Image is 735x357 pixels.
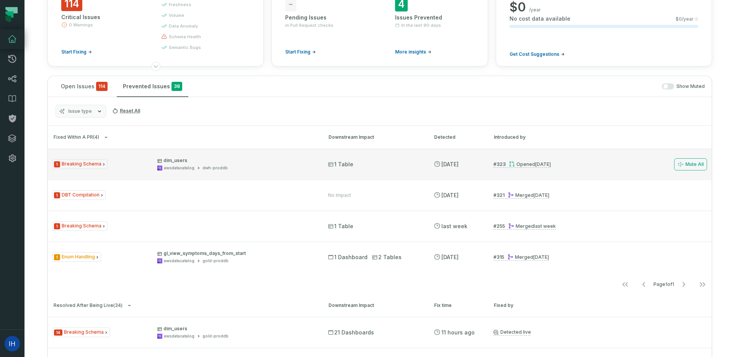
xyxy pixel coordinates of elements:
[52,252,101,262] span: Issue Type
[164,165,194,171] div: awsdatacatalog
[441,329,475,336] relative-time: Aug 25, 2025, 4:37 AM GMT+3
[693,277,712,292] button: Go to last page
[510,51,559,57] span: Get Cost Suggestions
[676,16,694,22] span: $ 0 /year
[169,34,201,40] span: schema health
[55,76,114,97] button: Open Issues
[509,161,551,167] div: Opened
[191,83,705,90] div: Show Muted
[616,277,712,292] ul: Page 1 of 1
[54,223,60,229] span: Severity
[54,192,60,198] span: Severity
[169,12,184,18] span: volume
[674,158,707,170] button: Mute All
[494,134,706,141] div: Introduced by
[157,326,314,332] p: dim_users
[52,159,108,169] span: Issue Type
[494,302,706,309] div: Fixed by
[328,192,351,198] div: No Impact
[61,13,147,21] div: Critical Issues
[493,192,549,199] a: #321Merged[DATE] 4:00:19 PM
[157,250,314,256] p: gl_view_symptoms_days_from_start
[48,277,712,292] nav: pagination
[401,22,441,28] span: In the last 90 days
[54,254,60,260] span: Severity
[171,82,182,91] span: 38
[328,222,353,230] span: 1 Table
[510,15,570,23] span: No cost data available
[328,302,420,309] div: Downstream Impact
[285,49,310,55] span: Start Fixing
[510,51,565,57] a: Get Cost Suggestions
[395,14,474,21] div: Issues Prevented
[157,157,314,164] p: dim_users
[96,82,108,91] span: critical issues and errors combined
[328,329,374,336] span: 21 Dashboards
[164,258,194,264] div: awsdatacatalog
[117,76,188,97] button: Prevented Issues
[328,134,420,141] div: Downstream Impact
[441,161,459,167] relative-time: Aug 24, 2025, 5:46 PM GMT+3
[169,2,191,8] span: freshness
[372,253,402,261] span: 2 Tables
[164,333,194,339] div: awsdatacatalog
[508,223,556,229] div: Merged
[441,192,459,198] relative-time: Aug 21, 2025, 4:00 PM GMT+3
[395,49,431,55] a: More insights
[5,336,20,351] img: avatar of Ido Horowitz
[635,277,653,292] button: Go to previous page
[493,223,556,230] a: #255Merged[DATE] 1:18:47 PM
[109,105,143,117] button: Reset All
[535,161,551,167] relative-time: Aug 14, 2025, 4:43 PM GMT+3
[507,254,549,260] div: Merged
[493,329,531,336] a: Detected live
[52,221,108,231] span: Issue Type
[54,135,315,140] button: Fixed within a PR(4)
[533,254,549,260] relative-time: Aug 3, 2025, 11:52 AM GMT+3
[534,223,556,229] relative-time: Aug 18, 2025, 1:18 PM GMT+3
[54,161,60,167] span: Severity
[54,303,315,308] button: Resolved After Being Live(34)
[54,303,122,308] span: Resolved After Being Live ( 34 )
[54,329,62,336] span: Severity
[52,190,106,200] span: Issue Type
[616,277,634,292] button: Go to first page
[285,14,364,21] div: Pending Issues
[441,223,467,229] relative-time: Aug 18, 2025, 1:18 PM GMT+3
[68,108,92,114] span: Issue type
[54,135,99,140] span: Fixed within a PR ( 4 )
[61,49,87,55] span: Start Fixing
[675,277,693,292] button: Go to next page
[328,161,353,168] span: 1 Table
[56,105,106,118] button: Issue type
[285,49,316,55] a: Start Fixing
[169,44,201,50] span: semantic bugs
[69,22,93,28] span: 0 Warnings
[441,254,459,260] relative-time: Aug 3, 2025, 11:52 AM GMT+3
[203,333,229,339] div: gold-proddb
[395,49,426,55] span: More insights
[434,134,480,141] div: Detected
[493,161,551,168] a: #323Opened[DATE] 4:43:15 PM
[493,254,549,261] a: #315Merged[DATE] 11:52:08 AM
[434,302,480,309] div: Fix time
[48,149,712,294] div: Fixed within a PR(4)
[169,23,198,29] span: data anomaly
[203,258,229,264] div: gold-proddb
[508,192,549,198] div: Merged
[61,49,92,55] a: Start Fixing
[534,192,549,198] relative-time: Aug 21, 2025, 4:00 PM GMT+3
[203,165,228,171] div: dwh-proddb
[328,253,367,261] span: 1 Dashboard
[529,7,541,13] span: /year
[285,22,333,28] span: in Pull Request checks
[52,328,110,337] span: Issue Type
